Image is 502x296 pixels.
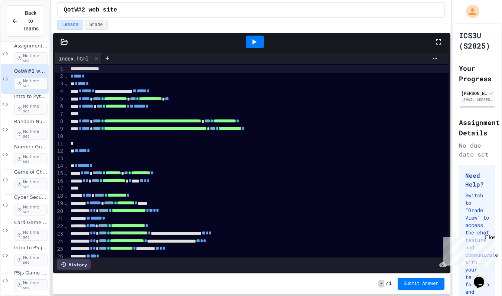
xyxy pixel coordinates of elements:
[55,95,64,103] div: 5
[55,148,64,155] div: 12
[404,281,439,287] span: Submit Answer
[23,9,39,33] span: Back to Teams
[55,111,64,118] div: 7
[55,200,64,207] div: 19
[465,171,489,189] h3: Need Help?
[14,169,48,175] span: Game of Chance Assignment
[14,229,48,241] span: No time set
[14,68,48,75] span: QotW#2 web site
[57,20,83,30] button: Lesson
[14,204,48,216] span: No time set
[14,93,48,100] span: Intro to Python
[14,144,48,150] span: Number Guessing Game
[7,5,43,37] button: Back to Teams
[55,215,64,223] div: 21
[14,279,48,291] span: No time set
[55,133,64,140] div: 10
[55,238,64,246] div: 24
[459,30,495,51] h1: ICS3U (S2025)
[14,128,48,140] span: No time set
[63,6,117,14] span: QotW#2 web site
[55,80,64,88] div: 3
[3,3,51,47] div: Chat with us now!Close
[14,254,48,266] span: No time set
[459,117,495,138] h2: Assignment Details
[386,281,388,287] span: /
[64,200,68,206] span: Fold line
[378,280,384,287] span: -
[55,140,64,148] div: 11
[459,63,495,84] h2: Your Progress
[55,155,64,162] div: 13
[14,119,48,125] span: Random Number Exercises
[55,103,64,110] div: 6
[55,223,64,230] div: 22
[55,65,64,73] div: 1
[398,278,444,290] button: Submit Answer
[55,246,64,253] div: 25
[14,245,48,251] span: Intro to P5.js Assignment
[471,266,495,289] iframe: chat widget
[458,3,481,20] div: My Account
[55,170,64,177] div: 15
[55,53,101,64] div: index.html
[14,270,48,276] span: P5js Game Assignment
[389,281,392,287] span: 1
[55,118,64,125] div: 8
[55,185,64,193] div: 17
[64,170,68,176] span: Fold line
[64,80,68,86] span: Fold line
[440,234,495,266] iframe: chat widget
[64,193,68,199] span: Fold line
[55,125,64,133] div: 9
[64,73,68,79] span: Fold line
[55,73,64,80] div: 2
[14,52,48,64] span: No time set
[14,103,48,115] span: No time set
[55,88,64,95] div: 4
[14,78,48,89] span: No time set
[14,43,48,49] span: Assignment #1 CES 2025 Website
[55,208,64,215] div: 20
[14,178,48,190] span: No time set
[14,153,48,165] span: No time set
[461,90,487,96] div: [PERSON_NAME]
[14,194,48,201] span: Cyber Securing Web Site
[14,220,48,226] span: Card Game Assignment
[461,97,493,102] div: [EMAIL_ADDRESS][DOMAIN_NAME]
[85,20,108,30] button: Grade
[57,259,91,270] div: History
[55,193,64,200] div: 18
[55,253,64,260] div: 26
[55,178,64,185] div: 16
[55,230,64,238] div: 23
[459,141,495,159] div: No due date set
[64,223,68,229] span: Fold line
[55,162,64,170] div: 14
[64,163,68,169] span: Fold line
[55,55,92,62] div: index.html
